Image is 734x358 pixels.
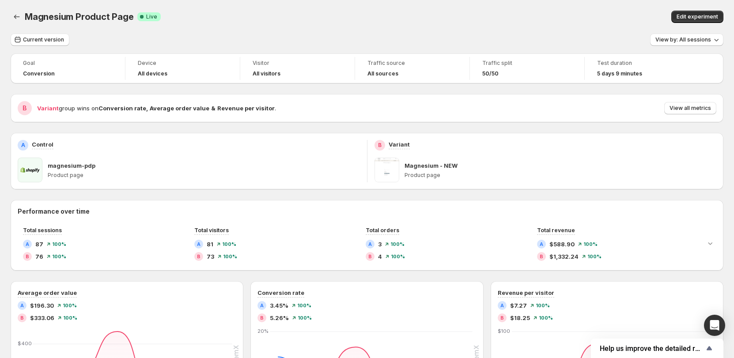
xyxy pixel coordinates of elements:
button: Show survey - Help us improve the detailed report for A/B campaigns [600,343,715,354]
div: Open Intercom Messenger [704,315,725,336]
h4: All devices [138,70,167,77]
span: Device [138,60,227,67]
a: VisitorAll visitors [253,59,342,78]
button: View all metrics [664,102,716,114]
h2: A [540,241,543,247]
span: 100% [63,303,77,308]
span: 100% [52,241,66,247]
strong: Revenue per visitor [217,105,275,112]
img: Magnesium - NEW [375,158,399,182]
span: 100% [297,303,311,308]
span: Total sessions [23,227,62,234]
span: $7.27 [510,301,527,310]
span: 73 [207,252,214,261]
h2: B [26,254,29,259]
a: DeviceAll devices [138,59,227,78]
span: Help us improve the detailed report for A/B campaigns [600,344,704,353]
strong: , [146,105,148,112]
span: Traffic source [367,60,457,67]
span: 100% [583,241,598,247]
span: 87 [35,240,43,249]
strong: & [211,105,216,112]
button: View by: All sessions [650,34,723,46]
h2: A [20,303,24,308]
p: Product page [48,172,360,179]
span: Test duration [597,60,687,67]
img: magnesium-pdp [18,158,42,182]
p: Variant [389,140,410,149]
a: Traffic split50/50 [482,59,572,78]
span: group wins on . [37,105,276,112]
span: 50/50 [482,70,499,77]
h2: Performance over time [18,207,716,216]
span: 100% [539,315,553,320]
span: 100% [391,254,405,259]
span: Magnesium Product Page [25,11,134,22]
span: Edit experiment [677,13,718,20]
h2: B [540,254,543,259]
span: Current version [23,36,64,43]
span: 3.45% [270,301,288,310]
span: Goal [23,60,113,67]
span: 100% [52,254,66,259]
h2: A [368,241,372,247]
h4: All visitors [253,70,280,77]
span: 100% [390,241,405,247]
span: View by: All sessions [655,36,711,43]
h2: B [197,254,201,259]
span: 5.26% [270,313,289,322]
p: Control [32,140,53,149]
span: 76 [35,252,43,261]
h2: A [21,142,25,149]
span: 100% [223,254,237,259]
span: $588.90 [549,240,575,249]
h2: B [378,142,382,149]
span: Live [146,13,157,20]
span: 4 [378,252,382,261]
button: Back [11,11,23,23]
span: $1,332.24 [549,252,579,261]
span: 100% [222,241,236,247]
span: 100% [298,315,312,320]
h2: A [500,303,504,308]
p: Magnesium - NEW [405,161,458,170]
span: $333.06 [30,313,54,322]
span: 81 [207,240,213,249]
span: Traffic split [482,60,572,67]
strong: Average order value [150,105,209,112]
p: Product page [405,172,717,179]
a: GoalConversion [23,59,113,78]
span: 3 [378,240,382,249]
span: $196.30 [30,301,54,310]
strong: Conversion rate [98,105,146,112]
h2: B [23,104,27,113]
span: View all metrics [670,105,711,112]
text: $100 [498,328,510,334]
span: 100% [587,254,602,259]
h4: All sources [367,70,398,77]
a: Test duration5 days 9 minutes [597,59,687,78]
span: Conversion [23,70,55,77]
button: Expand chart [704,237,716,249]
h3: Conversion rate [257,288,304,297]
span: Variant [37,105,59,112]
span: Total revenue [537,227,575,234]
span: 5 days 9 minutes [597,70,642,77]
span: Visitor [253,60,342,67]
span: $18.25 [510,313,530,322]
h2: A [260,303,264,308]
span: 100% [536,303,550,308]
h2: B [260,315,264,320]
text: $400 [18,340,32,347]
button: Edit experiment [671,11,723,23]
span: 100% [63,315,77,320]
h2: B [500,315,504,320]
h2: A [26,241,29,247]
h2: B [20,315,24,320]
h3: Revenue per visitor [498,288,554,297]
h2: A [197,241,201,247]
span: Total visitors [194,227,229,234]
text: 20% [257,328,269,334]
button: Current version [11,34,69,46]
h3: Average order value [18,288,77,297]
